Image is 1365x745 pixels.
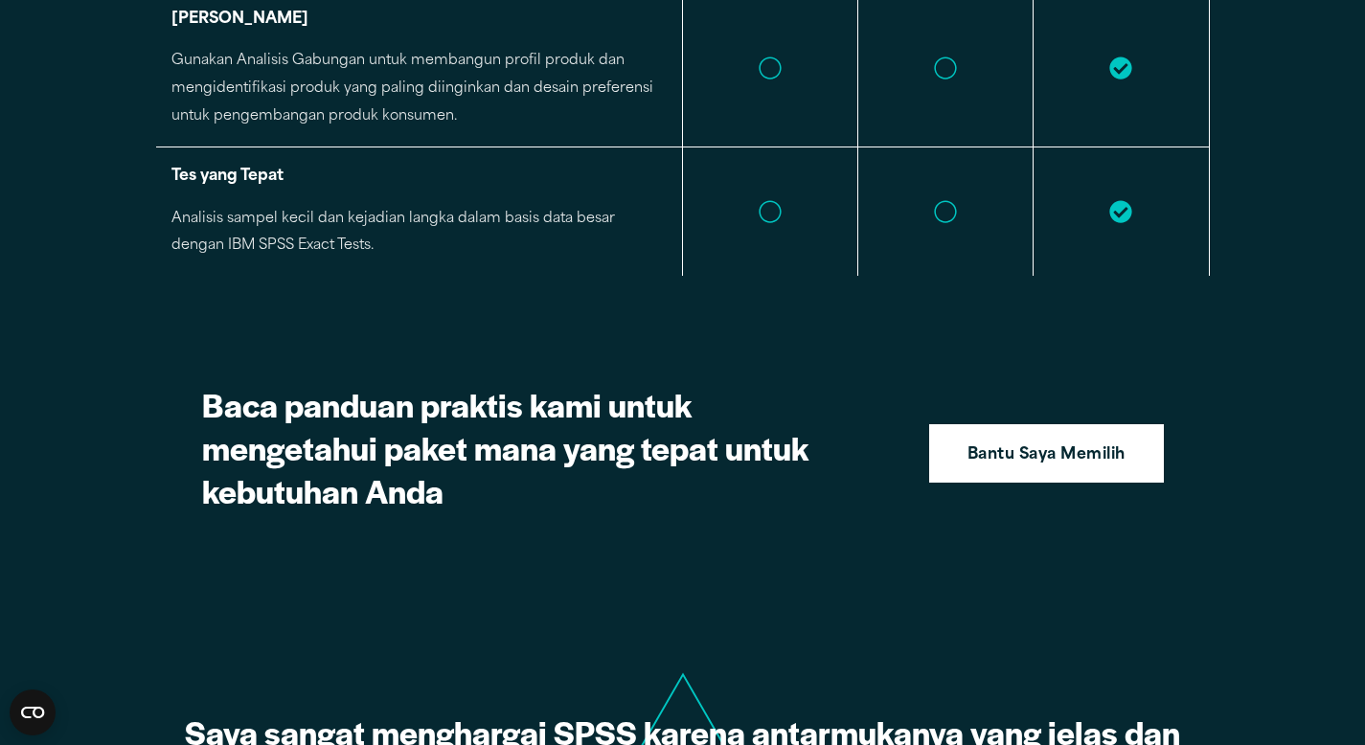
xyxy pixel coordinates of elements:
[929,424,1164,484] a: Bantu Saya Memilih
[202,381,808,513] font: Baca panduan praktis kami untuk mengetahui paket mana yang tepat untuk kebutuhan Anda
[171,169,284,184] font: Tes yang Tepat
[171,212,615,254] font: Analisis sampel kecil dan kejadian langka dalam basis data besar dengan IBM SPSS Exact Tests.
[967,447,1126,463] font: Bantu Saya Memilih
[10,689,56,735] button: Open CMP widget
[171,11,308,27] font: [PERSON_NAME]
[171,54,653,124] font: Gunakan Analisis Gabungan untuk membangun profil produk dan mengidentifikasi produk yang paling d...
